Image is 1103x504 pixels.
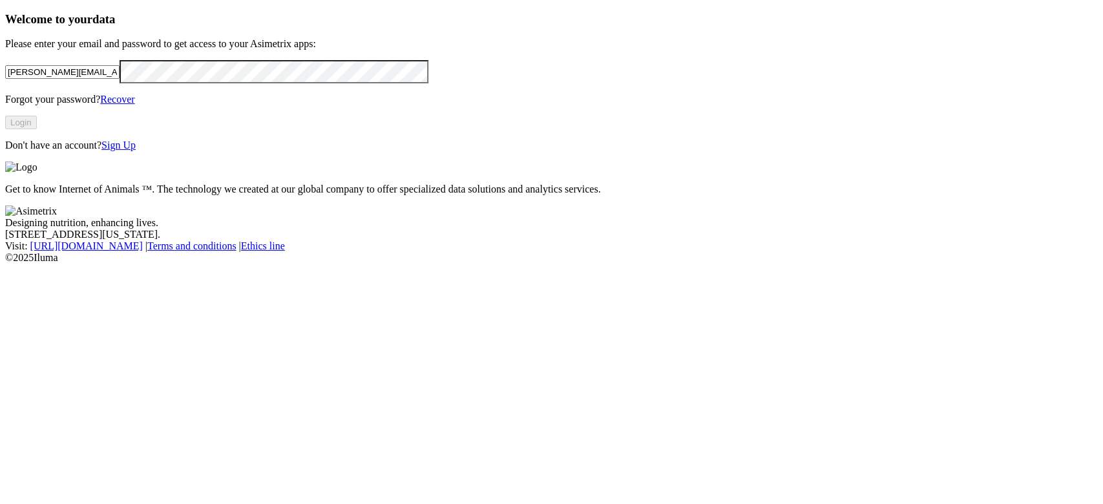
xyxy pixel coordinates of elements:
a: Ethics line [241,240,285,251]
a: [URL][DOMAIN_NAME] [30,240,143,251]
div: © 2025 Iluma [5,252,1098,264]
span: data [92,12,115,26]
button: Login [5,116,37,129]
div: Designing nutrition, enhancing lives. [5,217,1098,229]
img: Asimetrix [5,205,57,217]
div: [STREET_ADDRESS][US_STATE]. [5,229,1098,240]
h3: Welcome to your [5,12,1098,26]
input: Your email [5,65,120,79]
a: Sign Up [101,140,136,151]
p: Get to know Internet of Animals ™. The technology we created at our global company to offer speci... [5,184,1098,195]
p: Please enter your email and password to get access to your Asimetrix apps: [5,38,1098,50]
p: Forgot your password? [5,94,1098,105]
a: Terms and conditions [147,240,236,251]
a: Recover [100,94,134,105]
p: Don't have an account? [5,140,1098,151]
img: Logo [5,162,37,173]
div: Visit : | | [5,240,1098,252]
